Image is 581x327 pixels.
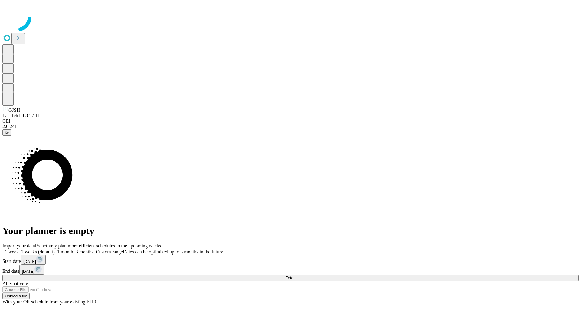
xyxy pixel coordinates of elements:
[8,107,20,113] span: GJSH
[23,259,36,264] span: [DATE]
[5,130,9,135] span: @
[285,276,295,280] span: Fetch
[2,113,40,118] span: Last fetch: 08:27:11
[21,249,55,254] span: 2 weeks (default)
[2,129,11,136] button: @
[2,293,30,299] button: Upload a file
[21,255,46,265] button: [DATE]
[2,255,579,265] div: Start date
[76,249,94,254] span: 3 months
[123,249,224,254] span: Dates can be optimized up to 3 months in the future.
[5,249,19,254] span: 1 week
[96,249,123,254] span: Custom range
[2,243,35,248] span: Import your data
[19,265,44,275] button: [DATE]
[2,118,579,124] div: GEI
[57,249,73,254] span: 1 month
[2,124,579,129] div: 2.0.241
[2,225,579,236] h1: Your planner is empty
[2,265,579,275] div: End date
[2,299,96,304] span: With your OR schedule from your existing EHR
[2,281,28,286] span: Alternatively
[35,243,162,248] span: Proactively plan more efficient schedules in the upcoming weeks.
[22,269,34,274] span: [DATE]
[2,275,579,281] button: Fetch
